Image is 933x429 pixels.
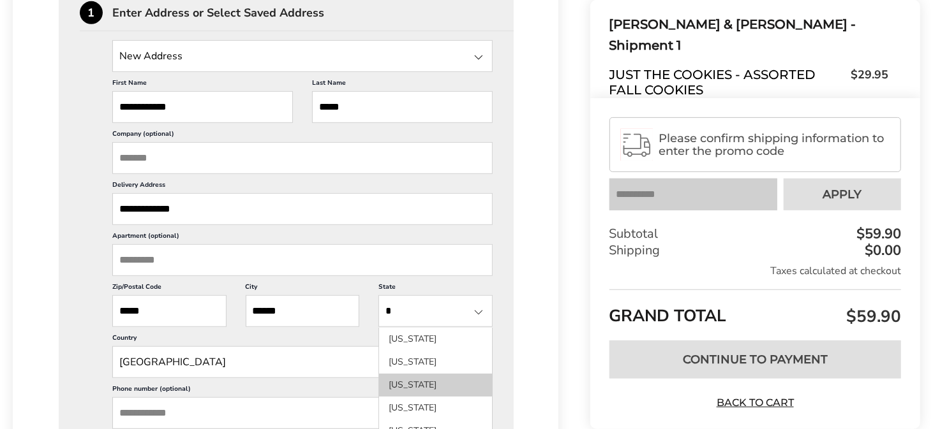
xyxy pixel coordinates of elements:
[312,78,493,91] label: Last Name
[609,14,888,56] div: Shipment 1
[378,295,493,327] input: State
[80,1,103,24] div: 1
[378,282,493,295] label: State
[710,396,800,410] a: Back to Cart
[379,396,492,419] li: [US_STATE]
[609,289,901,331] div: GRAND TOTAL
[112,91,293,123] input: First Name
[112,244,493,276] input: Apartment
[246,295,360,327] input: City
[112,333,493,346] label: Country
[112,180,493,193] label: Delivery Address
[112,78,293,91] label: First Name
[609,264,901,278] div: Taxes calculated at checkout
[844,67,888,94] span: $29.95
[312,91,493,123] input: Last Name
[379,351,492,374] li: [US_STATE]
[246,282,360,295] label: City
[112,7,514,18] div: Enter Address or Select Saved Address
[609,67,844,98] span: Just the Cookies - Assorted Fall Cookies
[379,328,492,351] li: [US_STATE]
[862,244,901,258] div: $0.00
[379,374,492,396] li: [US_STATE]
[609,67,888,98] a: Just the Cookies - Assorted Fall Cookies$29.95
[659,132,890,157] span: Please confirm shipping information to enter the promo code
[784,178,901,210] button: Apply
[609,17,856,32] span: [PERSON_NAME] & [PERSON_NAME] -
[609,242,901,259] div: Shipping
[609,340,901,379] button: Continue to Payment
[112,384,493,397] label: Phone number (optional)
[853,227,901,241] div: $59.90
[112,40,493,72] input: State
[609,226,901,242] div: Subtotal
[112,129,493,142] label: Company (optional)
[112,193,493,225] input: Delivery Address
[823,189,862,200] span: Apply
[112,142,493,174] input: Company
[843,305,901,328] span: $59.90
[112,282,227,295] label: Zip/Postal Code
[112,295,227,327] input: ZIP
[112,231,493,244] label: Apartment (optional)
[112,346,493,378] input: State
